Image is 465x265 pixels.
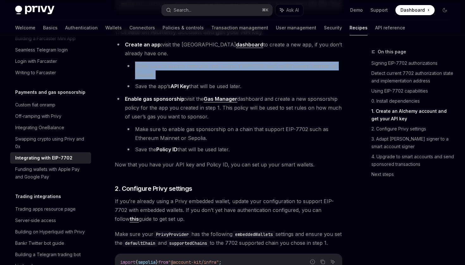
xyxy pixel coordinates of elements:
strong: API Key [170,83,189,89]
li: Save the app’s that will be used later. [125,82,342,91]
a: 2. Configure Privy settings [371,124,455,134]
a: Bankr Twitter bot guide [10,238,91,249]
a: Signing EIP-7702 authorizations [371,58,455,68]
h5: Payments and gas sponsorship [15,88,85,96]
a: Trading apps resource page [10,203,91,215]
strong: Policy ID [156,146,177,153]
code: PrivyProvider [153,231,191,238]
a: Building a Telegram trading bot [10,249,91,260]
h5: Trading integrations [15,193,61,200]
a: Authentication [65,20,98,35]
a: Integrating with EIP-7702 [10,152,91,164]
div: Building a Telegram trading bot [15,251,81,258]
span: "@account-kit/infra" [168,259,219,265]
button: Search...⌘K [162,4,272,16]
a: 1. Create an Alchemy account and get your API key [371,106,455,124]
a: Transaction management [211,20,268,35]
li: Make sure to enable networks that support EIP-7702 such as Ethereum Mainnet or Sepolia. [125,62,342,79]
a: Seamless Telegram login [10,44,91,56]
span: sepolia [138,259,156,265]
span: On this page [378,48,406,56]
span: Now that you have your API key and Policy ID, you can set up your smart wallets. [115,160,342,169]
div: Search... [174,6,191,14]
a: Off-ramping with Privy [10,111,91,122]
a: Policies & controls [163,20,204,35]
div: Funding wallets with Apple Pay and Google Pay [15,166,87,181]
a: Support [370,7,388,13]
span: ⌘ K [262,8,269,13]
a: User management [276,20,316,35]
span: Make sure your has the following settings and ensure you set the and to the 7702 supported chain ... [115,230,342,247]
a: API reference [375,20,405,35]
a: Building on Hyperliquid with Privy [10,226,91,238]
span: from [158,259,168,265]
a: Connectors [129,20,155,35]
span: visit the [GEOGRAPHIC_DATA] to create a new app, if you don’t already have one. [125,41,342,57]
li: Make sure to enable gas sponsorship on a chain that support EIP-7702 such as Ethereum Mainnet or ... [125,125,342,142]
code: defaultChain [122,240,158,247]
a: Dashboard [395,5,435,15]
div: Seamless Telegram login [15,46,68,54]
a: Swapping crypto using Privy and 0x [10,133,91,152]
div: Login with Farcaster [15,57,57,65]
span: import [120,259,135,265]
a: Using EIP-7702 capabilities [371,86,455,96]
a: Welcome [15,20,35,35]
img: dark logo [15,6,54,15]
span: If you’re already using a Privy embedded wallet, update your configuration to support EIP-7702 wi... [115,197,342,223]
code: embeddedWallets [232,231,276,238]
button: Ask AI [276,4,303,16]
strong: Enable gas sponsorship: [125,96,186,102]
div: Integrating with EIP-7702 [15,154,72,162]
div: Swapping crypto using Privy and 0x [15,135,87,150]
a: Gas Manager [204,96,237,102]
div: Bankr Twitter bot guide [15,239,64,247]
span: Dashboard [400,7,425,13]
a: Server-side access [10,215,91,226]
a: Security [324,20,342,35]
div: Writing to Farcaster [15,69,56,76]
a: 4. Upgrade to smart accounts and send sponsored transactions [371,152,455,169]
span: { [135,259,138,265]
a: Funding wallets with Apple Pay and Google Pay [10,164,91,183]
a: this [130,216,139,222]
li: Save the that will be used later. [125,145,342,154]
a: Recipes [350,20,368,35]
div: Integrating OneBalance [15,124,64,131]
span: 2. Configure Privy settings [115,184,192,193]
a: Writing to Farcaster [10,67,91,78]
span: Ask AI [286,7,299,13]
button: Toggle dark mode [440,5,450,15]
a: Wallets [105,20,122,35]
span: ; [219,259,221,265]
a: 3. Adapt [PERSON_NAME] signer to a smart account signer [371,134,455,152]
div: Off-ramping with Privy [15,112,61,120]
a: Integrating OneBalance [10,122,91,133]
a: Next steps [371,169,455,179]
strong: Create an app: [125,41,162,48]
span: } [156,259,158,265]
div: Server-side access [15,217,56,224]
span: visit the dashboard and create a new sponsorship policy for the app you created in step 1. This p... [125,96,342,120]
a: Demo [350,7,363,13]
div: Trading apps resource page [15,205,76,213]
code: supportedChains [167,240,210,247]
a: Basics [43,20,58,35]
div: Building on Hyperliquid with Privy [15,228,85,236]
a: Detect current 7702 authorization state and implementation address [371,68,455,86]
a: dashboard [236,41,263,48]
a: 0. Install dependencies [371,96,455,106]
a: Custom fiat onramp [10,99,91,111]
a: Login with Farcaster [10,56,91,67]
div: Custom fiat onramp [15,101,55,109]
